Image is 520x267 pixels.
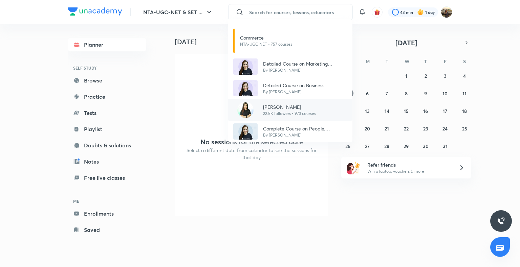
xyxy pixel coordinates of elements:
[263,132,347,138] p: By [PERSON_NAME]
[233,80,258,96] img: Avatar
[240,34,292,41] p: Commerce
[228,26,352,56] a: CommerceNTA-UGC NET • 757 courses
[263,82,347,89] p: Detailed Course on Business Economics- NET/JRF 2025
[228,77,352,99] a: AvatarDetailed Course on Business Economics- NET/JRF 2025By [PERSON_NAME]
[263,60,347,67] p: Detailed Course on Marketing Management- NET/ JRF [DATE]
[263,103,316,111] p: [PERSON_NAME]
[263,125,347,132] p: Complete Course on People, Development & Envi. Dec NET/JRF 2025
[263,89,347,95] p: By [PERSON_NAME]
[237,102,254,118] img: Avatar
[228,56,352,77] a: AvatarDetailed Course on Marketing Management- NET/ JRF [DATE]By [PERSON_NAME]
[263,111,316,117] p: 22.5K followers • 973 courses
[233,58,258,75] img: Avatar
[240,41,292,47] p: NTA-UGC NET • 757 courses
[263,67,347,73] p: By [PERSON_NAME]
[228,121,352,142] a: AvatarComplete Course on People, Development & Envi. Dec NET/JRF 2025By [PERSON_NAME]
[497,217,505,225] img: ttu
[228,99,352,121] a: Avatar[PERSON_NAME]22.5K followers • 973 courses
[233,123,258,140] img: Avatar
